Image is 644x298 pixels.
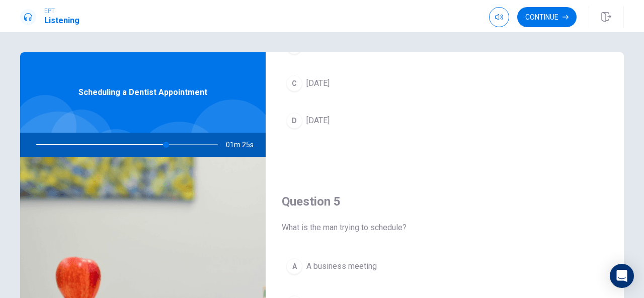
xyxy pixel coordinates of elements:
span: [DATE] [306,115,330,127]
span: What is the man trying to schedule? [282,222,608,234]
span: A business meeting [306,260,377,272]
div: D [286,113,302,129]
span: EPT [44,8,79,15]
span: 01m 25s [226,133,262,157]
span: Scheduling a Dentist Appointment [78,86,207,98]
div: C [286,75,302,91]
div: Open Intercom Messenger [610,264,634,288]
h1: Listening [44,15,79,27]
button: D[DATE] [282,108,608,133]
button: C[DATE] [282,71,608,96]
h4: Question 5 [282,193,608,210]
button: Continue [517,7,577,27]
span: [DATE] [306,77,330,89]
div: A [286,258,302,274]
button: AA business meeting [282,254,608,279]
